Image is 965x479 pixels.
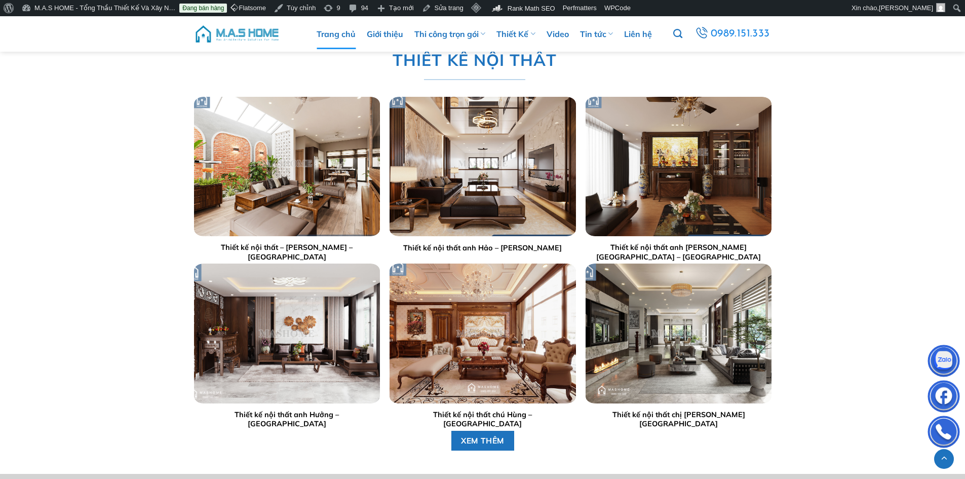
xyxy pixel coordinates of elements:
a: Thiết kế nội thất anh Hưởng – [GEOGRAPHIC_DATA] [199,410,374,429]
a: Giới thiệu [367,19,403,49]
a: Thiết kế nội thất anh Hảo – [PERSON_NAME] [403,243,562,253]
a: Thiết kế nội thất – [PERSON_NAME] – [GEOGRAPHIC_DATA] [199,243,374,262]
span: Rank Math SEO [508,5,555,12]
img: Trang chủ 120 [390,264,575,403]
img: Trang chủ 118 [586,97,771,236]
img: M.A.S HOME – Tổng Thầu Thiết Kế Và Xây Nhà Trọn Gói [194,19,280,49]
a: Thiết kế nội thất chú Hùng – [GEOGRAPHIC_DATA] [395,410,570,429]
a: Thiết kế nội thất anh [PERSON_NAME][GEOGRAPHIC_DATA] – [GEOGRAPHIC_DATA] [591,243,766,262]
img: Trang chủ 121 [586,264,771,403]
a: Liên hệ [624,19,652,49]
img: Zalo [929,347,959,378]
a: Tin tức [580,19,613,49]
a: Trang chủ [317,19,356,49]
span: 0989.151.333 [709,25,771,43]
a: Thiết Kế [496,19,535,49]
span: [PERSON_NAME] [879,4,933,12]
a: Video [547,19,569,49]
span: THIẾT KẾ NỘI THẤT [393,47,556,73]
img: Facebook [929,383,959,413]
img: Phone [929,418,959,449]
span: XEM THÊM [461,434,505,447]
a: Thi công trọn gói [414,19,485,49]
a: XEM THÊM [451,431,514,451]
a: Thiết kế nội thất chị [PERSON_NAME][GEOGRAPHIC_DATA] [591,410,766,429]
img: Trang chủ 119 [194,264,379,403]
a: 0989.151.333 [691,24,773,44]
a: Lên đầu trang [934,449,954,469]
img: Trang chủ 116 [194,97,379,236]
a: Đang bán hàng [179,4,227,13]
img: Trang chủ 117 [390,97,575,236]
a: Tìm kiếm [673,23,682,45]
